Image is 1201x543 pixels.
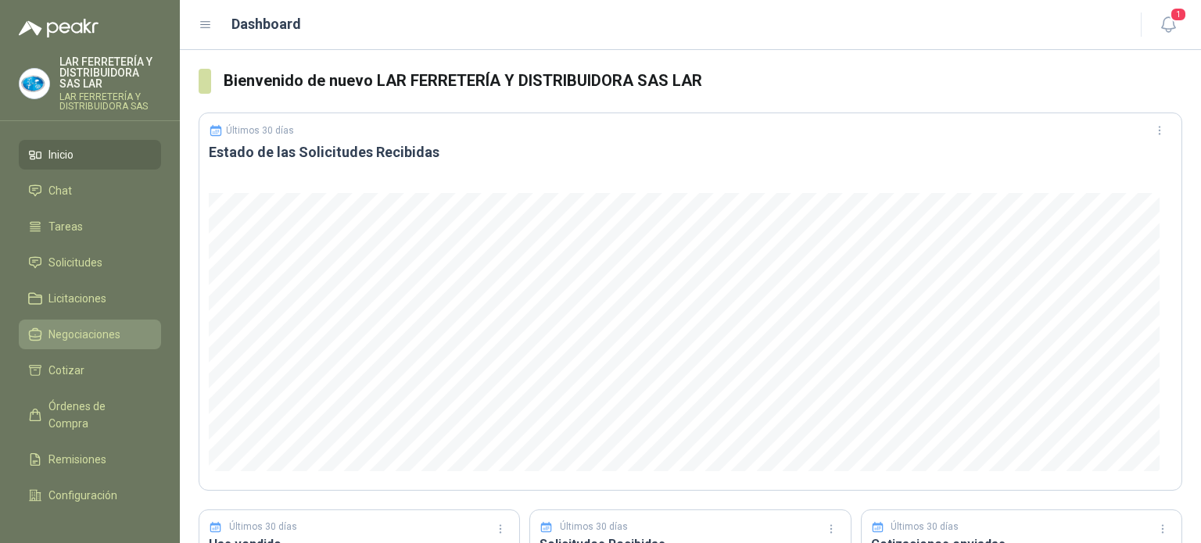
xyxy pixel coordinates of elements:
[19,480,161,510] a: Configuración
[226,125,294,136] p: Últimos 30 días
[48,146,73,163] span: Inicio
[19,320,161,349] a: Negociaciones
[19,284,161,313] a: Licitaciones
[48,290,106,307] span: Licitaciones
[19,176,161,205] a: Chat
[48,398,146,432] span: Órdenes de Compra
[224,69,1182,93] h3: Bienvenido de nuevo LAR FERRETERÍA Y DISTRIBUIDORA SAS LAR
[560,520,628,534] p: Últimos 30 días
[48,487,117,504] span: Configuración
[48,254,102,271] span: Solicitudes
[1170,7,1187,22] span: 1
[48,451,106,468] span: Remisiones
[19,19,99,38] img: Logo peakr
[209,143,1172,162] h3: Estado de las Solicitudes Recibidas
[231,13,301,35] h1: Dashboard
[59,92,161,111] p: LAR FERRETERÍA Y DISTRIBUIDORA SAS
[59,56,161,89] p: LAR FERRETERÍA Y DISTRIBUIDORA SAS LAR
[891,520,959,534] p: Últimos 30 días
[1154,11,1182,39] button: 1
[19,248,161,277] a: Solicitudes
[19,212,161,241] a: Tareas
[20,69,49,98] img: Company Logo
[229,520,297,534] p: Últimos 30 días
[48,218,83,235] span: Tareas
[48,182,72,199] span: Chat
[19,355,161,385] a: Cotizar
[19,445,161,474] a: Remisiones
[19,140,161,170] a: Inicio
[48,326,120,343] span: Negociaciones
[19,391,161,438] a: Órdenes de Compra
[48,362,84,379] span: Cotizar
